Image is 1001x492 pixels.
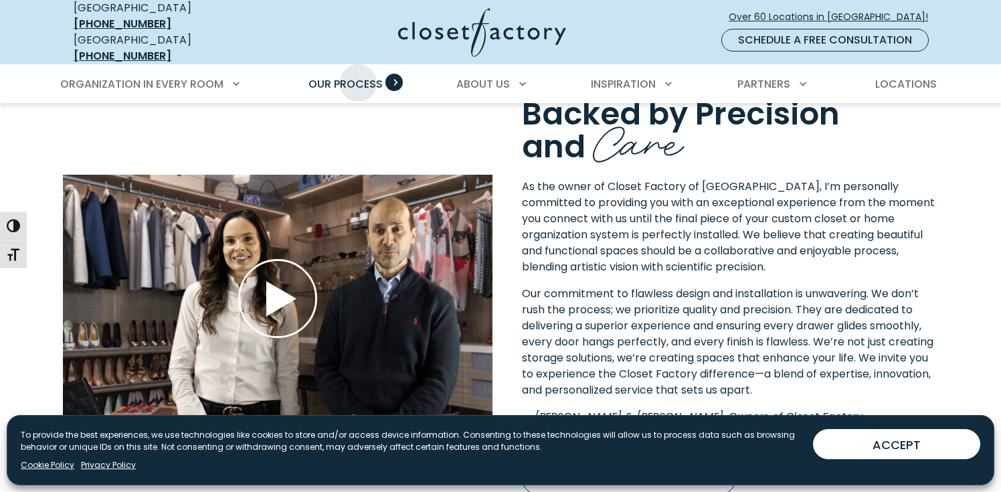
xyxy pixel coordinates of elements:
[63,175,492,416] img: Introducing Closet Factory Atlanta
[60,76,223,92] span: Organization in Every Room
[522,286,938,398] p: Our commitment to flawless design and installation is unwavering. We don’t rush the process; we p...
[81,459,136,471] a: Privacy Policy
[63,175,492,416] div: Play Wistia video
[308,76,383,92] span: Our Process
[74,48,171,64] a: [PHONE_NUMBER]
[721,29,929,52] a: Schedule a Free Consultation
[398,8,566,57] img: Closet Factory Logo
[456,76,510,92] span: About Us
[74,32,268,64] div: [GEOGRAPHIC_DATA]
[593,106,685,172] span: Care
[729,10,939,24] span: Over 60 Locations in [GEOGRAPHIC_DATA]!
[21,429,802,453] p: To provide the best experiences, we use technologies like cookies to store and/or access device i...
[813,429,980,459] button: ACCEPT
[522,125,585,168] span: and
[522,409,862,440] em: — [PERSON_NAME] & [PERSON_NAME], Owners of Closet Factory [GEOGRAPHIC_DATA]
[74,16,171,31] a: [PHONE_NUMBER]
[591,76,656,92] span: Inspiration
[522,92,840,135] span: Backed by Precision
[522,179,938,275] p: As the owner of Closet Factory of [GEOGRAPHIC_DATA], I’m personally committed to providing you wi...
[51,66,950,103] nav: Primary Menu
[21,459,74,471] a: Cookie Policy
[728,5,939,29] a: Over 60 Locations in [GEOGRAPHIC_DATA]!
[737,76,790,92] span: Partners
[875,76,937,92] span: Locations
